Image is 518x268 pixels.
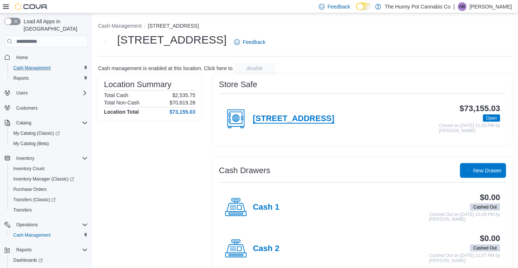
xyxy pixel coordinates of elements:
[1,52,91,62] button: Home
[10,175,77,183] a: Inventory Manager (Classic)
[170,109,195,115] h4: $73,155.03
[453,2,455,11] p: |
[13,220,41,229] button: Operations
[10,139,52,148] a: My Catalog (Beta)
[16,120,31,126] span: Catalog
[104,100,140,106] h6: Total Non-Cash
[480,234,500,243] h3: $0.00
[13,118,88,127] span: Catalog
[16,247,32,253] span: Reports
[16,55,28,61] span: Home
[7,128,91,138] a: My Catalog (Classic)
[98,35,113,49] button: Next
[10,185,88,194] span: Purchase Orders
[458,2,467,11] div: Angeline Buck
[7,205,91,215] button: Transfers
[13,103,88,113] span: Customers
[385,2,451,11] p: The Hunny Pot Cannabis Co
[10,195,59,204] a: Transfers (Classic)
[13,207,32,213] span: Transfers
[13,197,56,203] span: Transfers (Classic)
[10,74,32,83] a: Reports
[13,89,88,97] span: Users
[173,92,195,98] p: $2,535.75
[460,163,506,178] button: New Drawer
[480,193,500,202] h3: $0.00
[7,73,91,83] button: Reports
[1,118,91,128] button: Catalog
[473,204,497,210] span: Cashed Out
[10,175,88,183] span: Inventory Manager (Classic)
[13,104,41,113] a: Customers
[13,89,31,97] button: Users
[16,222,38,228] span: Operations
[483,114,500,122] span: Open
[13,75,29,81] span: Reports
[1,153,91,164] button: Inventory
[7,255,91,265] a: Dashboards
[473,167,502,174] span: New Drawer
[1,220,91,230] button: Operations
[10,256,88,265] span: Dashboards
[470,2,512,11] p: [PERSON_NAME]
[7,230,91,240] button: Cash Management
[253,244,279,254] h4: Cash 2
[13,176,74,182] span: Inventory Manager (Classic)
[253,114,334,124] h4: [STREET_ADDRESS]
[10,129,63,138] a: My Catalog (Classic)
[1,88,91,98] button: Users
[10,195,88,204] span: Transfers (Classic)
[16,90,28,96] span: Users
[10,256,46,265] a: Dashboards
[10,206,35,214] a: Transfers
[1,245,91,255] button: Reports
[243,38,265,46] span: Feedback
[13,257,43,263] span: Dashboards
[10,231,53,240] a: Cash Management
[439,123,500,133] p: Closed on [DATE] 11:20 PM by [PERSON_NAME]
[10,185,50,194] a: Purchase Orders
[13,141,49,147] span: My Catalog (Beta)
[13,130,60,136] span: My Catalog (Classic)
[10,74,88,83] span: Reports
[148,23,199,29] button: [STREET_ADDRESS]
[473,245,497,251] span: Cashed Out
[7,63,91,73] button: Cash Management
[7,164,91,174] button: Inventory Count
[13,166,45,172] span: Inventory Count
[234,62,275,74] button: disable
[98,22,512,31] nav: An example of EuiBreadcrumbs
[1,103,91,113] button: Customers
[104,92,128,98] h6: Total Cash
[21,18,88,32] span: Load All Apps in [GEOGRAPHIC_DATA]
[10,63,53,72] a: Cash Management
[219,80,257,89] h3: Store Safe
[117,32,227,47] h1: [STREET_ADDRESS]
[7,184,91,195] button: Purchase Orders
[253,203,279,212] h4: Cash 1
[356,10,357,11] span: Dark Mode
[13,245,88,254] span: Reports
[429,212,500,222] p: Cashed Out on [DATE] 10:28 PM by [PERSON_NAME]
[219,166,270,175] h3: Cash Drawers
[429,253,500,263] p: Cashed Out on [DATE] 11:07 PM by [PERSON_NAME]
[98,65,233,71] p: Cash management is enabled at this location. Click here to
[13,245,35,254] button: Reports
[10,164,88,173] span: Inventory Count
[10,231,88,240] span: Cash Management
[16,105,38,111] span: Customers
[247,65,263,72] span: disable
[10,63,88,72] span: Cash Management
[13,118,34,127] button: Catalog
[356,3,372,10] input: Dark Mode
[13,220,88,229] span: Operations
[13,52,88,62] span: Home
[486,115,497,121] span: Open
[104,109,139,115] h4: Location Total
[10,164,48,173] a: Inventory Count
[104,80,171,89] h3: Location Summary
[13,53,31,62] a: Home
[7,138,91,149] button: My Catalog (Beta)
[16,155,34,161] span: Inventory
[7,195,91,205] a: Transfers (Classic)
